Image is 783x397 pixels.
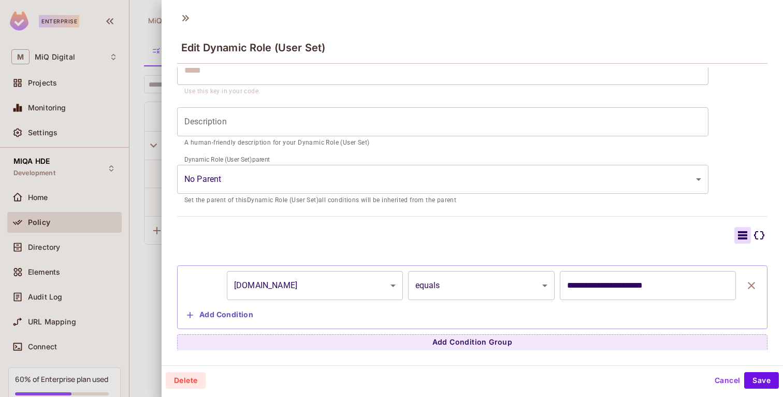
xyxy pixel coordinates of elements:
[711,372,744,389] button: Cancel
[181,41,325,54] span: Edit Dynamic Role (User Set)
[177,334,767,351] button: Add Condition Group
[227,271,403,300] div: [DOMAIN_NAME]
[166,372,206,389] button: Delete
[744,372,779,389] button: Save
[184,87,701,97] p: Use this key in your code.
[177,165,708,194] div: Without label
[408,271,555,300] div: equals
[184,195,701,206] p: Set the parent of this Dynamic Role (User Set) all conditions will be inherited from the parent
[183,307,257,323] button: Add Condition
[184,138,701,148] p: A human-friendly description for your Dynamic Role (User Set)
[184,155,270,164] label: Dynamic Role (User Set) parent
